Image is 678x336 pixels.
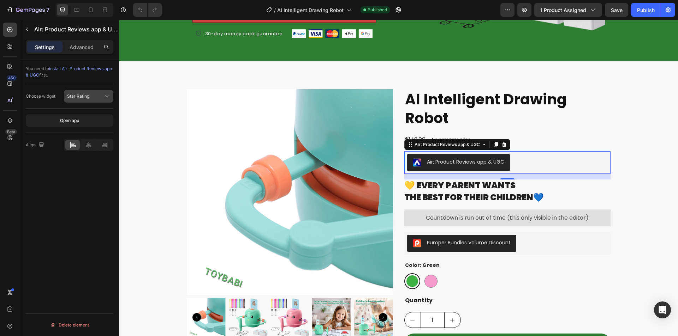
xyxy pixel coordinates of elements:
[285,69,492,109] h2: AI Intelligent Drawing Robot
[605,3,628,17] button: Save
[26,114,113,127] button: Open app
[631,3,661,17] button: Publish
[285,114,307,126] div: $149.00
[285,160,425,184] strong: EVERY PARENT WANTS THE BEST FOR THEIR CHILDREN
[70,43,94,51] p: Advanced
[50,321,89,329] div: Delete element
[7,75,17,81] div: 450
[67,93,89,99] span: Star Rating
[35,43,55,51] p: Settings
[540,6,586,14] span: 1 product assigned
[119,20,678,336] iframe: Design area
[26,319,113,331] button: Delete element
[286,276,314,285] strong: Quantity
[654,301,671,318] div: Open Intercom Messenger
[26,66,112,78] span: install Air: Product Reviews app & UGC
[260,293,268,302] button: Carousel Next Arrow
[285,240,321,251] legend: Color: Green
[277,6,344,14] span: AI Intelligent Drawing Robot
[313,118,351,122] p: No compare price
[285,314,492,332] button: Add to cart
[294,122,362,128] div: Air: Product Reviews app & UGC
[302,293,326,308] input: quantity
[274,6,276,14] span: /
[294,139,302,147] img: CJbfpYa_9oYDEAE=.jpeg
[294,219,302,228] img: CIumv63twf4CEAE=.png
[133,3,162,17] div: Undo/Redo
[288,215,397,232] button: Pumper Bundles Volume Discount
[326,293,341,308] button: increment
[34,25,118,33] p: Air: Product Reviews app & UGC
[26,66,113,78] div: You need to first.
[286,293,302,308] button: decrement
[64,90,113,103] button: Star Rating
[288,134,391,151] button: Air: Product Reviews app & UGC
[308,139,385,146] div: Air: Product Reviews app & UGC
[414,172,425,183] span: 💙
[637,6,655,14] div: Publish
[3,3,53,17] button: 7
[307,194,470,202] span: Countdown is run out of time (this only visible in the editor)
[5,129,17,135] div: Beta
[534,3,602,17] button: 1 product assigned
[285,160,296,171] span: 💛
[26,93,55,99] div: Choose widget
[60,117,79,124] div: Open app
[368,7,387,13] span: Published
[308,219,392,227] div: Pumper Bundles Volume Discount
[26,140,46,150] div: Align
[46,6,49,14] p: 7
[611,7,623,13] span: Save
